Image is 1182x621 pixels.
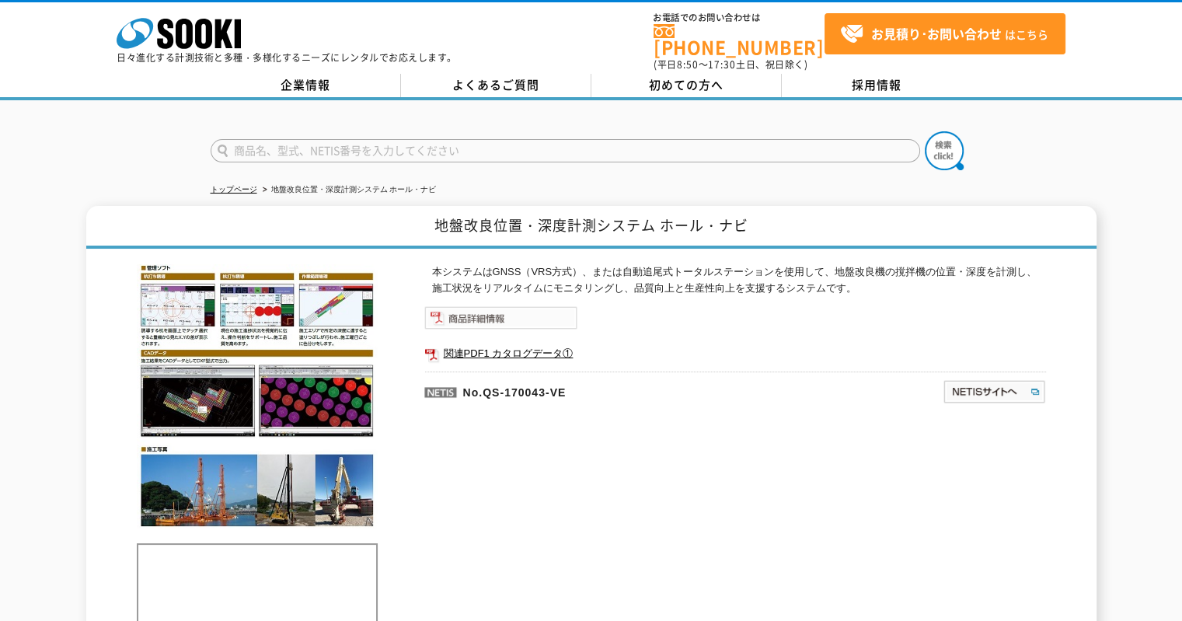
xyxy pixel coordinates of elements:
img: 商品詳細情報システム [424,306,577,330]
strong: お見積り･お問い合わせ [871,24,1002,43]
p: 本システムはGNSS（VRS方式）、または自動追尾式トータルステーションを使用して、地盤改良機の撹拌機の位置・深度を計測し、施工状況をリアルタイムにモニタリングし、品質向上と生産性向上を支援する... [432,264,1046,297]
input: 商品名、型式、NETIS番号を入力してください [211,139,920,162]
span: はこちら [840,23,1048,46]
span: 17:30 [708,58,736,72]
a: よくあるご質問 [401,74,591,97]
a: お見積り･お問い合わせはこちら [825,13,1065,54]
span: 8:50 [677,58,699,72]
a: トップページ [211,185,257,194]
span: (平日 ～ 土日、祝日除く) [654,58,807,72]
span: 初めての方へ [649,76,723,93]
span: お電話でのお問い合わせは [654,13,825,23]
a: 商品詳細情報システム [424,316,577,327]
a: 採用情報 [782,74,972,97]
p: 日々進化する計測技術と多種・多様化するニーズにレンタルでお応えします。 [117,53,457,62]
img: btn_search.png [925,131,964,170]
a: [PHONE_NUMBER] [654,24,825,56]
a: 初めての方へ [591,74,782,97]
a: 企業情報 [211,74,401,97]
img: NETISサイトへ [943,379,1046,404]
li: 地盤改良位置・深度計測システム ホール・ナビ [260,182,437,198]
a: 関連PDF1 カタログデータ① [424,344,1046,364]
img: 地盤改良位置・深度計測システム ホール・ナビ [137,264,378,528]
p: No.QS-170043-VE [424,372,793,409]
h1: 地盤改良位置・深度計測システム ホール・ナビ [86,206,1097,249]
